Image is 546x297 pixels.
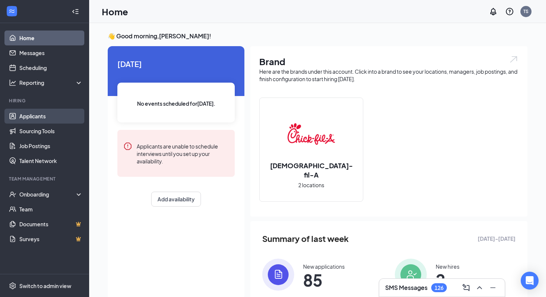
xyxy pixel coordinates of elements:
h1: Brand [259,55,519,68]
h3: SMS Messages [385,284,428,292]
a: Sourcing Tools [19,124,83,138]
h2: [DEMOGRAPHIC_DATA]-fil-A [260,161,363,179]
h1: Home [102,5,128,18]
svg: ChevronUp [475,283,484,292]
div: Team Management [9,176,81,182]
button: Minimize [487,282,499,294]
div: New applications [303,263,345,270]
div: Reporting [19,79,83,86]
div: TS [523,8,529,15]
span: Summary of last week [262,232,349,245]
a: Messages [19,45,83,60]
span: 85 [303,273,345,287]
span: 2 locations [298,181,324,189]
a: Job Postings [19,138,83,153]
span: [DATE] [117,58,235,70]
a: Talent Network [19,153,83,168]
img: Chick-fil-A [287,110,335,158]
a: Scheduling [19,60,83,75]
div: Hiring [9,98,81,104]
div: 126 [435,285,443,291]
svg: Error [123,142,132,151]
a: SurveysCrown [19,231,83,246]
button: Add availability [151,192,201,207]
span: [DATE] - [DATE] [478,234,516,243]
a: Home [19,31,83,45]
svg: QuestionInfo [505,7,514,16]
span: No events scheduled for [DATE] . [137,99,215,108]
svg: WorkstreamLogo [8,7,16,15]
img: open.6027fd2a22e1237b5b06.svg [509,55,519,64]
div: Onboarding [19,191,77,198]
svg: Analysis [9,79,16,86]
svg: Minimize [488,283,497,292]
a: Applicants [19,109,83,124]
div: Open Intercom Messenger [521,272,539,290]
a: Team [19,202,83,217]
img: icon [262,259,294,291]
span: 2 [436,273,459,287]
svg: Collapse [72,8,79,15]
div: Switch to admin view [19,282,71,290]
img: icon [395,259,427,291]
svg: UserCheck [9,191,16,198]
button: ComposeMessage [460,282,472,294]
div: New hires [436,263,459,270]
a: DocumentsCrown [19,217,83,231]
svg: ComposeMessage [462,283,471,292]
button: ChevronUp [474,282,485,294]
svg: Notifications [489,7,498,16]
h3: 👋 Good morning, [PERSON_NAME] ! [108,32,527,40]
svg: Settings [9,282,16,290]
div: Applicants are unable to schedule interviews until you set up your availability. [137,142,229,165]
div: Here are the brands under this account. Click into a brand to see your locations, managers, job p... [259,68,519,83]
